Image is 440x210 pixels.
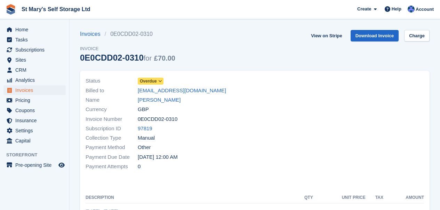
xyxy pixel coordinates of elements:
span: Pricing [15,95,57,105]
img: stora-icon-8386f47178a22dfd0bd8f6a31ec36ba5ce8667c1dd55bd0f319d3a0aa187defe.svg [6,4,16,15]
span: Payment Due Date [86,153,138,161]
a: menu [3,106,66,115]
nav: breadcrumbs [80,30,175,38]
a: menu [3,35,66,45]
span: Billed to [86,87,138,95]
span: Invoice [80,45,175,52]
a: menu [3,55,66,65]
span: Analytics [15,75,57,85]
a: Preview store [57,161,66,169]
span: £70.00 [154,54,175,62]
span: for [144,54,152,62]
span: Subscription ID [86,125,138,133]
span: 0 [138,163,141,171]
a: [EMAIL_ADDRESS][DOMAIN_NAME] [138,87,226,95]
a: menu [3,136,66,146]
a: menu [3,45,66,55]
span: Invoice Number [86,115,138,123]
th: Tax [366,192,383,203]
div: 0E0CDD02-0310 [80,53,175,62]
span: Payment Method [86,143,138,151]
a: menu [3,65,66,75]
span: Sites [15,55,57,65]
span: Currency [86,106,138,114]
th: Description [86,192,294,203]
span: Name [86,96,138,104]
span: Manual [138,134,155,142]
a: Invoices [80,30,105,38]
a: 97819 [138,125,152,133]
a: menu [3,25,66,34]
span: Subscriptions [15,45,57,55]
a: View on Stripe [308,30,345,41]
span: Help [392,6,401,13]
span: Status [86,77,138,85]
th: QTY [294,192,313,203]
a: menu [3,126,66,135]
span: 0E0CDD02-0310 [138,115,177,123]
span: Home [15,25,57,34]
a: Download Invoice [351,30,399,41]
a: menu [3,85,66,95]
span: Invoices [15,85,57,95]
span: Other [138,143,151,151]
a: menu [3,116,66,125]
a: menu [3,160,66,170]
time: 2025-08-15 23:00:00 UTC [138,153,178,161]
a: menu [3,95,66,105]
span: CRM [15,65,57,75]
span: Overdue [140,78,157,84]
span: Pre-opening Site [15,160,57,170]
span: GBP [138,106,149,114]
span: Settings [15,126,57,135]
span: Tasks [15,35,57,45]
span: Payment Attempts [86,163,138,171]
span: Account [416,6,434,13]
span: Capital [15,136,57,146]
th: Unit Price [313,192,366,203]
img: Matthew Keenan [408,6,415,13]
span: Coupons [15,106,57,115]
span: Storefront [6,151,69,158]
a: [PERSON_NAME] [138,96,181,104]
th: Amount [383,192,424,203]
a: Overdue [138,77,163,85]
a: menu [3,75,66,85]
span: Collection Type [86,134,138,142]
a: St Mary's Self Storage Ltd [19,3,93,15]
span: Insurance [15,116,57,125]
span: Create [357,6,371,13]
a: Charge [404,30,430,41]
